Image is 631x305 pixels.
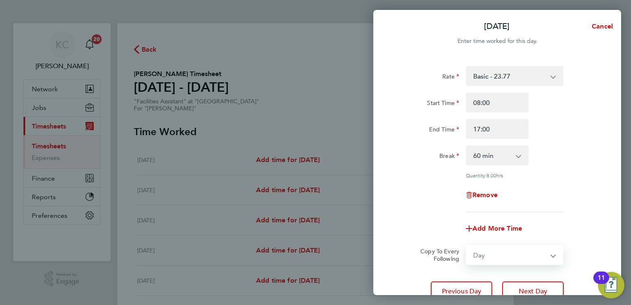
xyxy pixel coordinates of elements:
[466,119,529,139] input: E.g. 18:00
[502,281,564,301] button: Next Day
[519,287,547,295] span: Next Day
[598,278,605,288] div: 11
[466,225,522,232] button: Add More Time
[442,287,482,295] span: Previous Day
[439,152,459,162] label: Break
[472,224,522,232] span: Add More Time
[466,192,498,198] button: Remove
[427,99,459,109] label: Start Time
[472,191,498,199] span: Remove
[431,281,492,301] button: Previous Day
[484,21,510,32] p: [DATE]
[442,73,459,83] label: Rate
[589,22,613,30] span: Cancel
[579,18,621,35] button: Cancel
[466,172,563,179] div: Quantity: hrs
[429,126,459,136] label: End Time
[486,172,496,179] span: 8.00
[373,36,621,46] div: Enter time worked for this day.
[466,93,529,112] input: E.g. 08:00
[414,248,459,262] label: Copy To Every Following
[598,272,624,298] button: Open Resource Center, 11 new notifications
